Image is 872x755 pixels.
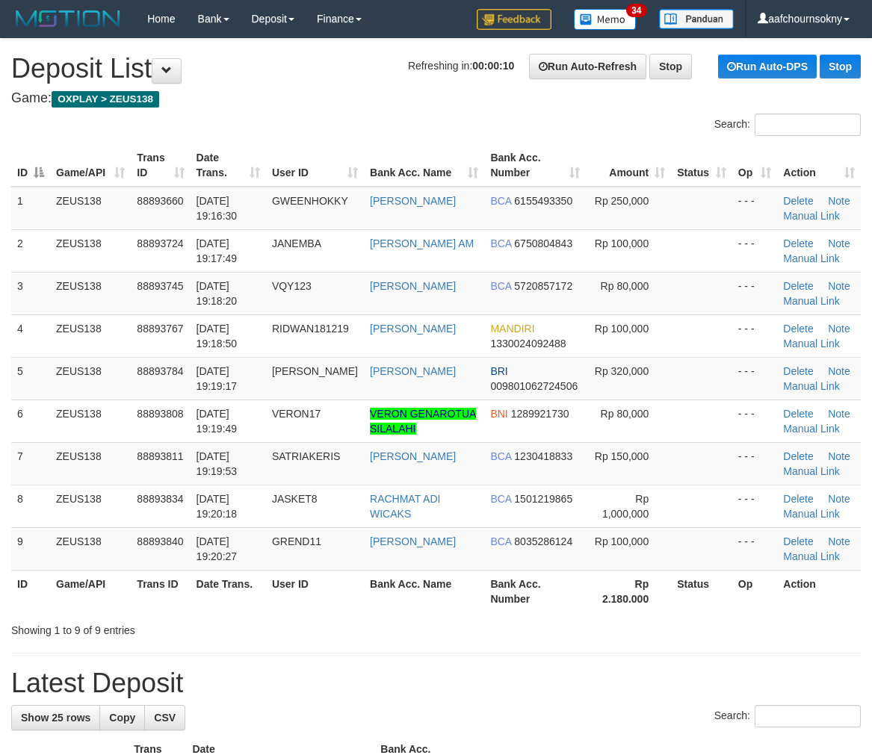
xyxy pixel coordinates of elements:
span: BCA [490,237,511,249]
label: Search: [714,705,861,727]
td: ZEUS138 [50,314,131,357]
td: ZEUS138 [50,442,131,485]
span: [DATE] 19:20:18 [197,493,238,520]
a: Delete [783,408,813,420]
span: JASKET8 [272,493,318,505]
span: 88893808 [137,408,183,420]
span: 88893834 [137,493,183,505]
span: Copy 1230418833 to clipboard [514,450,572,462]
span: BCA [490,195,511,207]
th: Rp 2.180.000 [586,570,671,612]
a: Manual Link [783,423,840,435]
td: ZEUS138 [50,272,131,314]
td: 5 [11,357,50,400]
a: Note [828,535,850,547]
a: Delete [783,450,813,462]
strong: 00:00:10 [472,60,514,72]
th: Action: activate to sort column ascending [777,144,861,187]
th: Status [671,570,732,612]
td: - - - [732,272,778,314]
h1: Latest Deposit [11,668,861,698]
th: Bank Acc. Name [364,570,484,612]
a: [PERSON_NAME] [370,535,456,547]
th: Date Trans.: activate to sort column ascending [191,144,266,187]
th: ID: activate to sort column descending [11,144,50,187]
th: Status: activate to sort column ascending [671,144,732,187]
a: Stop [649,54,692,79]
a: Note [828,195,850,207]
td: - - - [732,527,778,570]
a: Note [828,493,850,505]
td: ZEUS138 [50,485,131,527]
span: BCA [490,280,511,292]
span: Rp 100,000 [595,237,649,249]
a: Delete [783,323,813,335]
span: RIDWAN181219 [272,323,349,335]
span: Copy [109,712,135,724]
span: Rp 250,000 [595,195,649,207]
span: Rp 1,000,000 [602,493,649,520]
th: Trans ID: activate to sort column ascending [131,144,190,187]
a: Note [828,450,850,462]
span: 88893745 [137,280,183,292]
span: 88893811 [137,450,183,462]
input: Search: [755,114,861,136]
td: ZEUS138 [50,527,131,570]
a: VERON GENAROTUA SILALAHI [370,408,476,435]
span: [DATE] 19:16:30 [197,195,238,222]
span: SATRIAKERIS [272,450,341,462]
th: User ID: activate to sort column ascending [266,144,364,187]
span: Rp 100,000 [595,535,649,547]
span: Rp 320,000 [595,365,649,377]
span: GWEENHOKKY [272,195,348,207]
a: Manual Link [783,295,840,307]
span: 88893660 [137,195,183,207]
th: Op: activate to sort column ascending [732,144,778,187]
td: 7 [11,442,50,485]
span: [DATE] 19:17:49 [197,237,238,264]
a: Manual Link [783,550,840,562]
span: BCA [490,535,511,547]
a: Delete [783,535,813,547]
span: [DATE] 19:19:53 [197,450,238,477]
span: 88893840 [137,535,183,547]
td: - - - [732,400,778,442]
h1: Deposit List [11,54,861,84]
span: Rp 100,000 [595,323,649,335]
a: Delete [783,280,813,292]
img: Button%20Memo.svg [574,9,637,30]
a: Note [828,323,850,335]
td: 4 [11,314,50,357]
a: [PERSON_NAME] [370,195,456,207]
td: 8 [11,485,50,527]
a: Manual Link [783,380,840,392]
td: - - - [732,357,778,400]
td: ZEUS138 [50,357,131,400]
span: Copy 6155493350 to clipboard [514,195,572,207]
span: [DATE] 19:19:49 [197,408,238,435]
span: 88893784 [137,365,183,377]
span: Copy 1330024092488 to clipboard [490,338,566,349]
a: [PERSON_NAME] AM [370,237,474,249]
a: Stop [820,55,861,78]
th: User ID [266,570,364,612]
td: - - - [732,314,778,357]
img: MOTION_logo.png [11,7,125,30]
img: panduan.png [659,9,734,29]
span: Copy 1289921730 to clipboard [511,408,569,420]
td: - - - [732,485,778,527]
td: 3 [11,272,50,314]
span: GREND11 [272,535,321,547]
a: Delete [783,365,813,377]
a: Note [828,280,850,292]
td: 2 [11,229,50,272]
td: - - - [732,229,778,272]
td: 6 [11,400,50,442]
a: Note [828,237,850,249]
a: Delete [783,195,813,207]
span: VQY123 [272,280,312,292]
a: Run Auto-DPS [718,55,817,78]
span: Copy 009801062724506 to clipboard [490,380,578,392]
span: Refreshing in: [408,60,514,72]
span: Show 25 rows [21,712,90,724]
